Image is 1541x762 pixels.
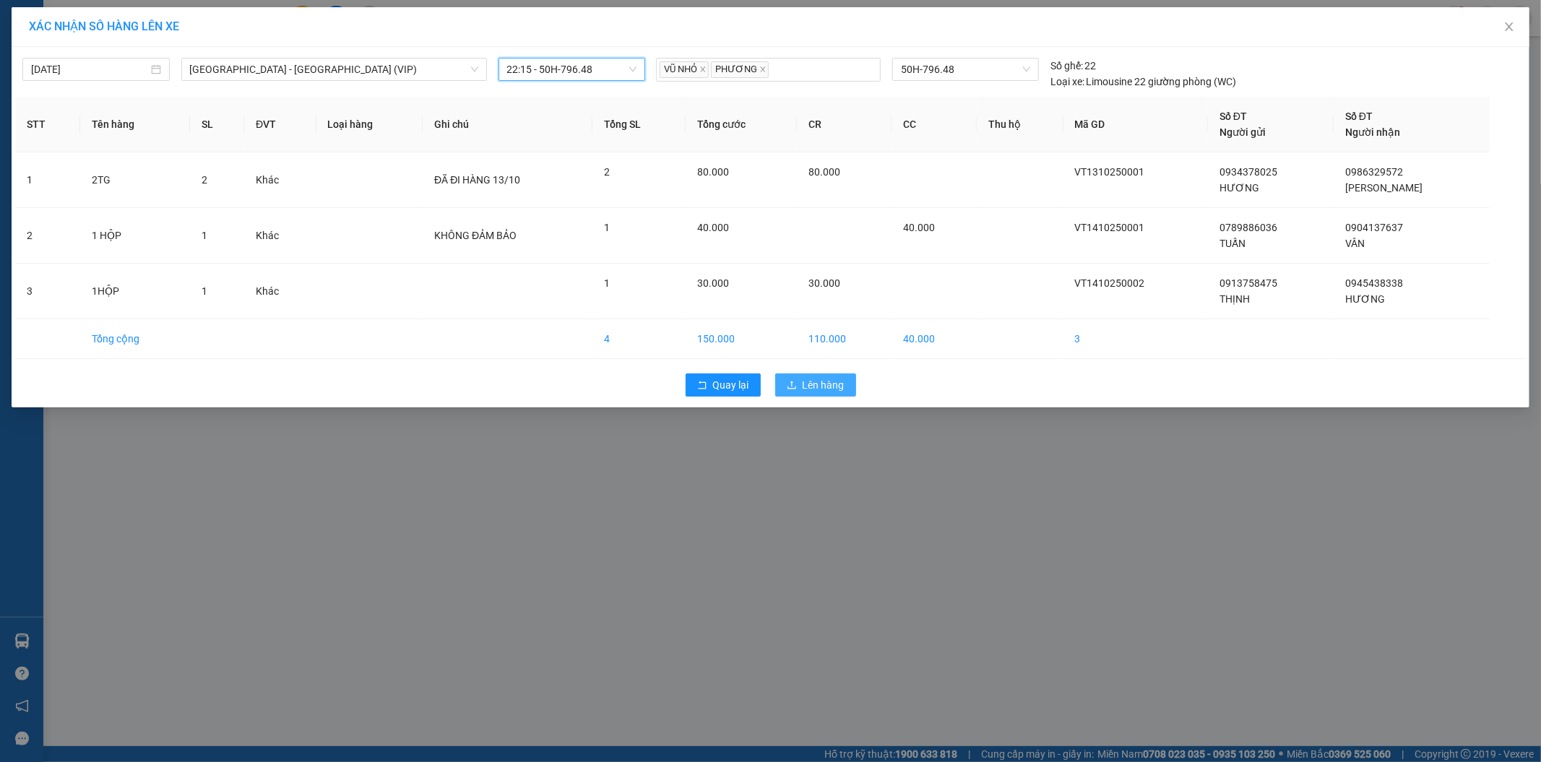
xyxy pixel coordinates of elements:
span: close [699,66,707,73]
div: Limousine 22 giường phòng (WC) [1050,74,1237,90]
span: rollback [697,380,707,391]
td: 1 HỘP [80,208,190,264]
span: Lên hàng [803,377,845,393]
span: upload [787,380,797,391]
span: VT1410250002 [1075,277,1145,289]
span: Người nhận [1345,126,1400,138]
span: 2 [202,174,207,186]
span: Người gửi [1220,126,1266,138]
span: 40.000 [903,222,935,233]
span: 0789886036 [1220,222,1277,233]
span: 1 [604,277,610,289]
td: 1HỘP [80,264,190,319]
span: TUẤN [1220,238,1246,249]
span: Loại xe: [1050,74,1084,90]
img: logo.jpg [18,18,90,90]
span: 0934378025 [1220,166,1277,178]
td: 150.000 [686,319,797,359]
td: 3 [1063,319,1209,359]
span: XÁC NHẬN SỐ HÀNG LÊN XE [29,20,179,33]
span: HƯƠNG [1220,182,1259,194]
span: 22:15 - 50H-796.48 [507,59,637,80]
span: VT1310250001 [1075,166,1145,178]
th: STT [15,97,80,152]
span: THỊNH [1220,293,1250,305]
span: close [759,66,767,73]
td: Khác [244,264,316,319]
span: close [1503,21,1515,33]
th: CR [797,97,892,152]
span: HƯƠNG [1345,293,1385,305]
span: Số ĐT [1345,111,1373,122]
span: Quay lại [713,377,749,393]
td: 40.000 [892,319,977,359]
span: ĐÃ ĐI HÀNG 13/10 [434,174,520,186]
span: 1 [604,222,610,233]
td: Tổng cộng [80,319,190,359]
b: [DOMAIN_NAME] [121,55,199,66]
td: Khác [244,208,316,264]
span: 30.000 [808,277,840,289]
td: 1 [15,152,80,208]
b: Gửi khách hàng [89,21,143,89]
span: 0986329572 [1345,166,1403,178]
img: logo.jpg [157,18,191,53]
span: Số ĐT [1220,111,1247,122]
button: Close [1489,7,1529,48]
th: Loại hàng [316,97,423,152]
th: Tên hàng [80,97,190,152]
span: 30.000 [697,277,729,289]
th: Ghi chú [423,97,592,152]
span: VÂN [1345,238,1365,249]
span: 2 [604,166,610,178]
div: 22 [1050,58,1097,74]
td: 3 [15,264,80,319]
span: Số ghế: [1050,58,1083,74]
span: VŨ NHỎ [660,61,709,78]
span: Sài Gòn - Nha Trang (VIP) [190,59,478,80]
td: Khác [244,152,316,208]
th: Tổng SL [592,97,686,152]
span: 80.000 [808,166,840,178]
b: Phúc An Express [18,93,75,186]
span: 50H-796.48 [901,59,1030,80]
td: 4 [592,319,686,359]
span: VT1410250001 [1075,222,1145,233]
span: 40.000 [697,222,729,233]
span: PHƯƠNG [711,61,769,78]
th: CC [892,97,977,152]
span: 1 [202,230,207,241]
td: 2 [15,208,80,264]
span: KHÔNG ĐẢM BẢO [434,230,517,241]
td: 110.000 [797,319,892,359]
span: 80.000 [697,166,729,178]
th: Mã GD [1063,97,1209,152]
span: 0904137637 [1345,222,1403,233]
span: 0945438338 [1345,277,1403,289]
li: (c) 2017 [121,69,199,87]
span: 0913758475 [1220,277,1277,289]
th: SL [190,97,244,152]
th: Tổng cước [686,97,797,152]
button: rollbackQuay lại [686,373,761,397]
span: 1 [202,285,207,297]
button: uploadLên hàng [775,373,856,397]
input: 14/10/2025 [31,61,148,77]
span: [PERSON_NAME] [1345,182,1423,194]
th: ĐVT [244,97,316,152]
span: down [470,65,479,74]
th: Thu hộ [977,97,1063,152]
td: 2TG [80,152,190,208]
